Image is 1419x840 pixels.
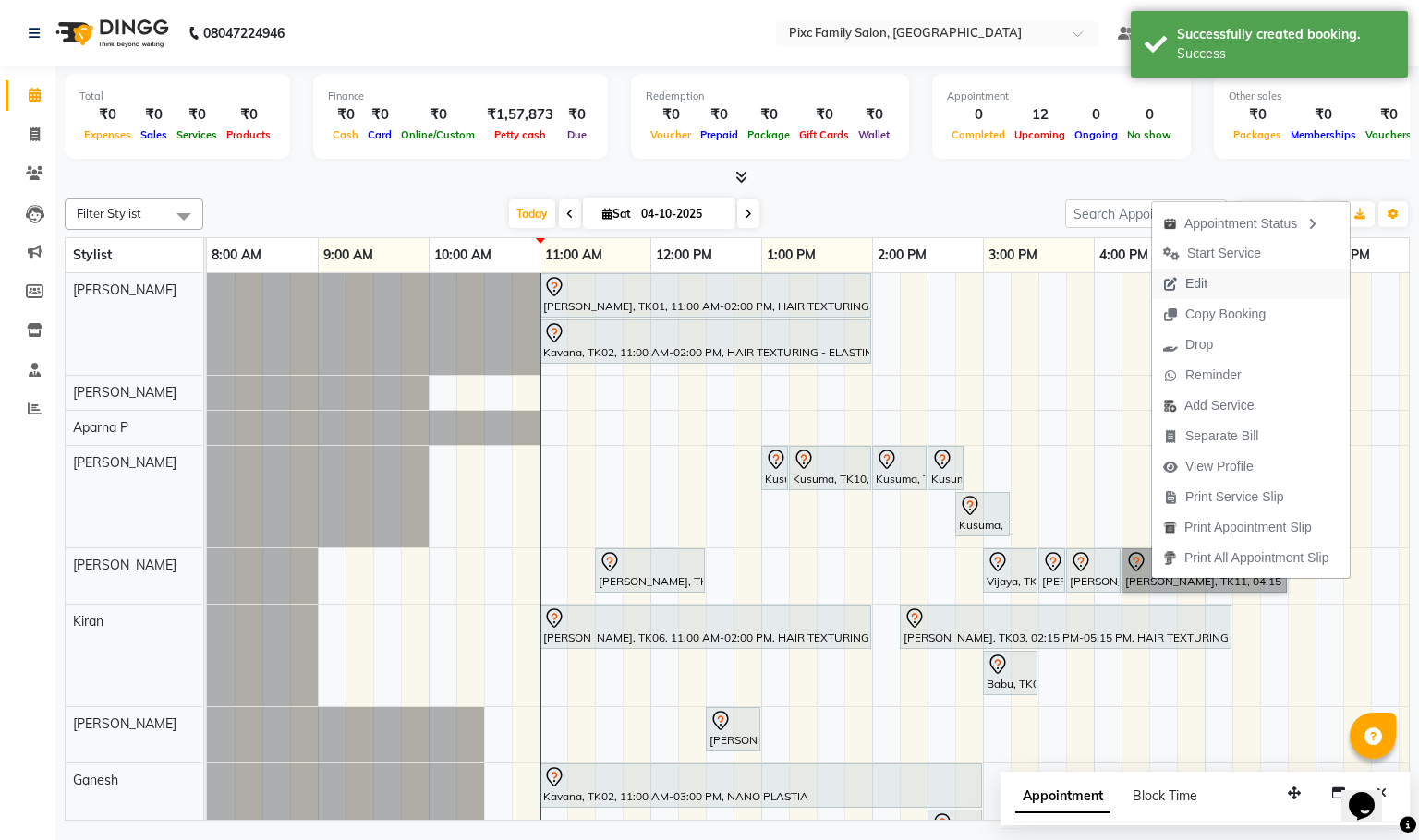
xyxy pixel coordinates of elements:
span: Reminder [1185,366,1242,385]
span: Gift Cards [794,128,854,141]
div: Successfully created booking. [1177,25,1394,44]
div: ₹0 [172,104,222,126]
img: add-service.png [1163,399,1177,413]
div: Kusuma, TK10, 02:30 PM-02:50 PM, DETAN UNDERAAMS (GOLD ) [929,449,962,487]
div: ₹0 [1229,104,1286,126]
div: 0 [1122,104,1176,126]
span: Wallet [854,128,894,141]
div: [PERSON_NAME], TK05, 11:30 AM-12:30 PM, HYDRA FACIAL - HYDRA CARE [597,551,703,590]
div: ₹0 [696,104,743,126]
b: 08047224946 [203,7,285,59]
div: [PERSON_NAME], TK03, 02:15 PM-05:15 PM, HAIR TEXTURING - ELASTIN / [MEDICAL_DATA] (L) [902,607,1230,646]
div: 12 [1010,104,1070,126]
span: Filter Stylist [77,206,141,221]
div: Kusuma, TK10, 01:15 PM-02:00 PM, WAXING COMBO 899 [791,449,869,487]
div: 0 [947,104,1010,126]
span: Prepaid [696,128,743,141]
div: Redemption [646,89,894,104]
span: [PERSON_NAME] [73,715,176,732]
a: 1:00 PM [762,242,820,269]
span: Cash [328,128,363,141]
span: [PERSON_NAME] [73,384,176,401]
div: Kusuma, TK10, 01:00 PM-01:15 PM, THREADING - EYEBROWS [763,449,786,487]
span: Kiran [73,613,103,630]
span: View Profile [1185,457,1254,476]
div: ₹1,57,873 [479,104,561,126]
a: 9:00 AM [319,242,378,269]
span: Petty cash [490,128,551,141]
div: ₹0 [396,104,479,126]
div: ₹0 [794,104,854,126]
span: Package [743,128,794,141]
span: Expenses [79,128,136,141]
span: Stylist [73,246,112,263]
iframe: chat widget [1341,766,1401,822]
span: Add Service [1184,396,1254,415]
a: 10:00 AM [430,242,496,269]
div: 0 [1070,104,1122,126]
div: Kavana, TK02, 11:00 AM-02:00 PM, HAIR TEXTURING - ELASTIN / [MEDICAL_DATA] (L) [541,322,869,361]
div: ₹0 [363,104,396,126]
span: Appointment [1015,780,1110,813]
img: printall.png [1163,551,1177,565]
span: Print Service Slip [1185,487,1284,507]
img: apt_status.png [1163,217,1177,231]
span: Block Time [1133,787,1197,804]
span: Memberships [1286,128,1361,141]
input: Search Appointment [1065,199,1227,228]
div: ₹0 [1286,104,1361,126]
span: Services [172,128,222,141]
span: Ganesh [73,772,118,788]
a: 8:00 AM [207,242,266,269]
span: Copy Booking [1185,305,1266,324]
span: Edit [1185,274,1207,294]
a: 2:00 PM [873,242,931,269]
input: 2025-10-04 [636,200,728,228]
div: [PERSON_NAME], TK01, 11:00 AM-02:00 PM, HAIR TEXTURING - ELASTIN / [MEDICAL_DATA] (L) [541,276,869,315]
div: Kavana, TK02, 11:00 AM-03:00 PM, NANO PLASTIA [541,766,980,805]
div: [PERSON_NAME], TK06, 11:00 AM-02:00 PM, HAIR TEXTURING - ELASTIN / [MEDICAL_DATA] (L) [541,607,869,646]
a: 4:00 PM [1095,242,1153,269]
div: ₹0 [854,104,894,126]
span: Packages [1229,128,1286,141]
span: Card [363,128,396,141]
span: Print Appointment Slip [1184,518,1312,537]
span: Start Service [1187,244,1261,263]
div: ₹0 [222,104,275,126]
span: [PERSON_NAME] [73,557,176,573]
span: Online/Custom [396,128,479,141]
span: Aparna P [73,419,128,436]
div: Finance [328,89,593,104]
span: Today [509,199,555,228]
div: Success [1177,44,1394,64]
div: Appointment Status [1152,207,1350,238]
div: ₹0 [136,104,172,126]
div: Kusuma, TK10, 02:45 PM-03:15 PM, FACIALS (UNISEX) - AROMA CLEAN-UP [957,495,1008,534]
div: ₹0 [743,104,794,126]
div: Total [79,89,275,104]
span: Sales [136,128,172,141]
div: Appointment [947,89,1176,104]
span: Products [222,128,275,141]
a: 11:00 AM [540,242,607,269]
span: Completed [947,128,1010,141]
div: Vijaya, TK04, 03:00 PM-03:30 PM, HAIRCUT & STYLE (MEN) - HAIRCUT REGULAR [985,551,1036,590]
div: ₹0 [646,104,696,126]
span: [PERSON_NAME] [73,454,176,471]
span: Drop [1185,335,1213,354]
img: logo [47,7,174,59]
div: Kusuma, TK10, 02:00 PM-02:30 PM, Pedicure (Unisex) - CLASSIC PEDICURE [874,449,925,487]
span: Ongoing [1070,128,1122,141]
div: ₹0 [328,104,363,126]
img: printapt.png [1163,521,1177,534]
span: Separate Bill [1185,426,1258,446]
div: ₹0 [561,104,593,126]
span: Vouchers [1361,128,1416,141]
div: [PERSON_NAME], TK11, 03:45 PM-04:15 PM, HAIRCUT AND STYLE - HAIRCUT BY EXPERT [1068,551,1119,590]
div: [PERSON_NAME], TK04, 03:30 PM-03:45 PM, THREADING - EYEBROWS [1040,551,1063,590]
span: Due [563,128,591,141]
span: [PERSON_NAME] [73,282,176,298]
span: Print All Appointment Slip [1184,548,1328,568]
span: No show [1122,128,1176,141]
div: ₹0 [1361,104,1416,126]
